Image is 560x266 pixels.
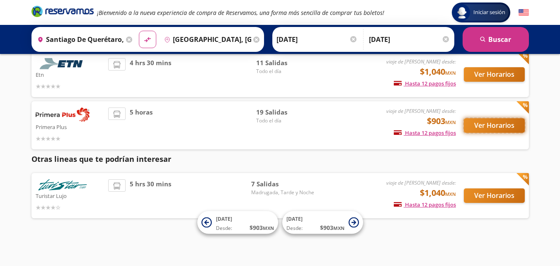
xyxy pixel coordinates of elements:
[36,179,90,190] img: Turistar Lujo
[256,117,314,124] span: Todo el día
[250,223,274,232] span: $ 903
[464,67,525,82] button: Ver Horarios
[36,107,90,122] img: Primera Plus
[32,154,529,165] p: Otras lineas que te podrían interesar
[519,7,529,18] button: English
[445,191,456,197] small: MXN
[130,107,153,143] span: 5 horas
[36,190,104,200] p: Turistar Lujo
[197,211,278,234] button: [DATE]Desde:$903MXN
[386,58,456,65] em: viaje de [PERSON_NAME] desde:
[130,179,171,212] span: 5 hrs 30 mins
[130,58,171,91] span: 4 hrs 30 mins
[386,107,456,115] em: viaje de [PERSON_NAME] desde:
[420,187,456,199] span: $1,040
[427,115,456,127] span: $903
[464,118,525,133] button: Ver Horarios
[97,9,384,17] em: ¡Bienvenido a la nueva experiencia de compra de Reservamos, una forma más sencilla de comprar tus...
[445,119,456,125] small: MXN
[263,225,274,231] small: MXN
[420,66,456,78] span: $1,040
[216,215,232,222] span: [DATE]
[470,8,509,17] span: Iniciar sesión
[394,80,456,87] span: Hasta 12 pagos fijos
[36,58,90,69] img: Etn
[251,189,314,196] span: Madrugada, Tarde y Noche
[216,225,232,232] span: Desde:
[445,70,456,76] small: MXN
[251,179,314,189] span: 7 Salidas
[286,215,303,222] span: [DATE]
[320,223,344,232] span: $ 903
[386,179,456,186] em: viaje de [PERSON_NAME] desde:
[463,27,529,52] button: Buscar
[36,122,104,132] p: Primera Plus
[256,107,314,117] span: 19 Salidas
[256,58,314,68] span: 11 Salidas
[286,225,303,232] span: Desde:
[333,225,344,231] small: MXN
[394,201,456,208] span: Hasta 12 pagos fijos
[276,29,358,50] input: Elegir Fecha
[32,5,94,17] i: Brand Logo
[34,29,124,50] input: Buscar Origen
[369,29,450,50] input: Opcional
[464,188,525,203] button: Ver Horarios
[256,68,314,75] span: Todo el día
[282,211,363,234] button: [DATE]Desde:$903MXN
[394,129,456,137] span: Hasta 12 pagos fijos
[36,69,104,79] p: Etn
[32,5,94,20] a: Brand Logo
[161,29,251,50] input: Buscar Destino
